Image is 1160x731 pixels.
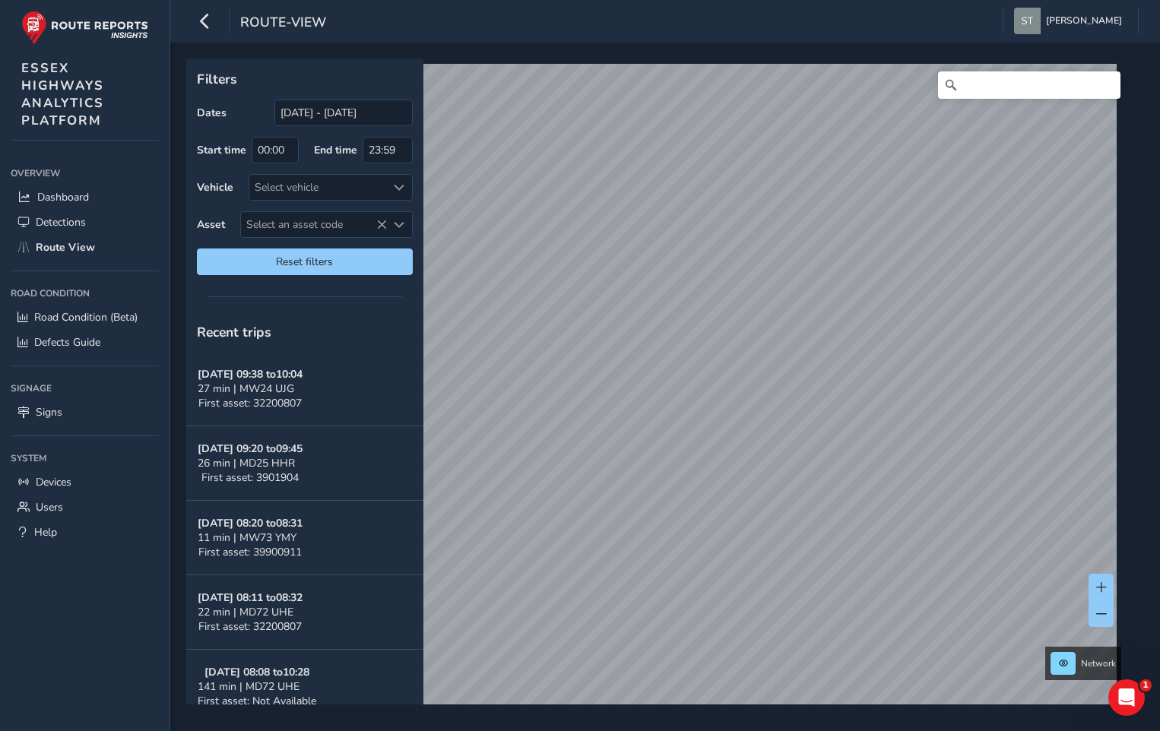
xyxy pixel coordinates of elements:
div: System [11,447,159,470]
span: [PERSON_NAME] [1046,8,1122,34]
span: First asset: 3901904 [201,470,299,485]
label: Dates [197,106,227,120]
label: Vehicle [197,180,233,195]
div: Select an asset code [387,212,412,237]
a: Devices [11,470,159,495]
label: Start time [197,143,246,157]
span: 27 min | MW24 UJG [198,381,294,396]
span: Devices [36,475,71,489]
button: [PERSON_NAME] [1014,8,1127,34]
button: Reset filters [197,248,413,275]
span: Select an asset code [241,212,387,237]
div: Overview [11,162,159,185]
a: Dashboard [11,185,159,210]
span: 1 [1139,679,1152,691]
a: Defects Guide [11,330,159,355]
span: First asset: Not Available [198,694,316,708]
span: Recent trips [197,323,271,341]
a: Users [11,495,159,520]
canvas: Map [192,64,1117,722]
span: Reset filters [208,255,401,269]
div: Road Condition [11,282,159,305]
span: Defects Guide [34,335,100,350]
label: End time [314,143,357,157]
a: Road Condition (Beta) [11,305,159,330]
button: [DATE] 08:20 to08:3111 min | MW73 YMYFirst asset: 39900911 [186,501,423,575]
strong: [DATE] 09:20 to 09:45 [198,441,303,456]
button: [DATE] 08:08 to10:28141 min | MD72 UHEFirst asset: Not Available [186,650,423,724]
span: Signs [36,405,62,419]
div: Signage [11,377,159,400]
div: Select vehicle [249,175,387,200]
span: Users [36,500,63,514]
a: Signs [11,400,159,425]
button: [DATE] 09:38 to10:0427 min | MW24 UJGFirst asset: 32200807 [186,352,423,426]
strong: [DATE] 08:20 to 08:31 [198,516,303,530]
span: 11 min | MW73 YMY [198,530,296,545]
span: Detections [36,215,86,229]
a: Detections [11,210,159,235]
img: rr logo [21,11,148,45]
span: Network [1081,657,1116,669]
span: ESSEX HIGHWAYS ANALYTICS PLATFORM [21,59,104,129]
span: Road Condition (Beta) [34,310,138,324]
strong: [DATE] 08:11 to 08:32 [198,590,303,605]
a: Help [11,520,159,545]
span: 22 min | MD72 UHE [198,605,293,619]
span: route-view [240,13,326,34]
p: Filters [197,69,413,89]
span: 26 min | MD25 HHR [198,456,295,470]
span: First asset: 39900911 [198,545,302,559]
img: diamond-layout [1014,8,1041,34]
button: [DATE] 08:11 to08:3222 min | MD72 UHEFirst asset: 32200807 [186,575,423,650]
label: Asset [197,217,225,232]
input: Search [938,71,1120,99]
button: [DATE] 09:20 to09:4526 min | MD25 HHRFirst asset: 3901904 [186,426,423,501]
span: Help [34,525,57,540]
span: Route View [36,240,95,255]
a: Route View [11,235,159,260]
span: First asset: 32200807 [198,396,302,410]
span: First asset: 32200807 [198,619,302,634]
span: Dashboard [37,190,89,204]
strong: [DATE] 09:38 to 10:04 [198,367,303,381]
iframe: Intercom live chat [1108,679,1145,716]
span: 141 min | MD72 UHE [198,679,300,694]
strong: [DATE] 08:08 to 10:28 [204,665,309,679]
